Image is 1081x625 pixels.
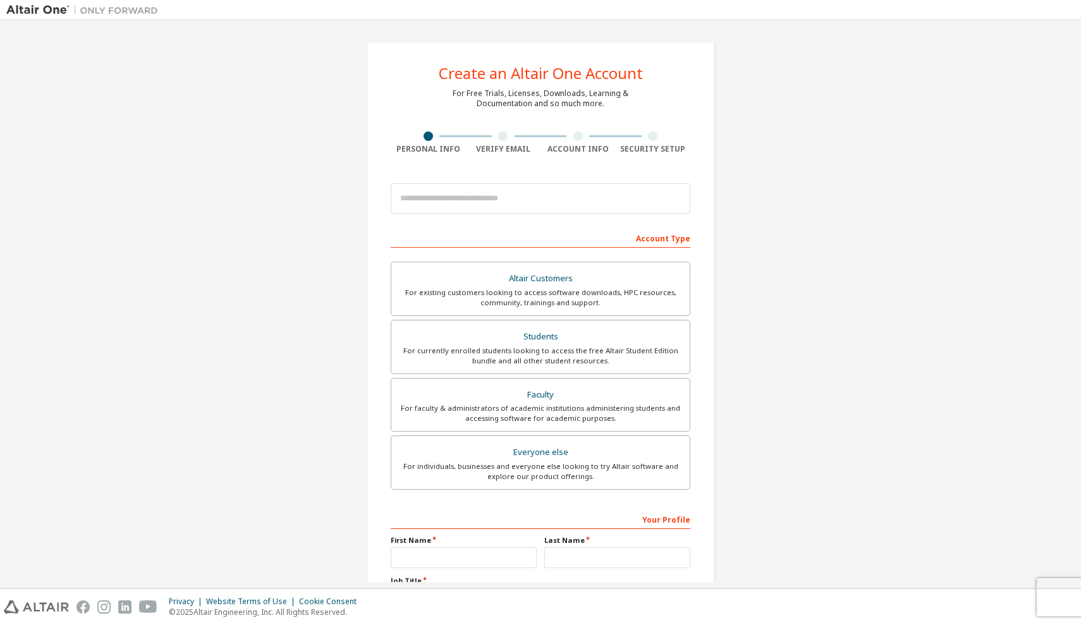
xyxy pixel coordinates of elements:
[299,597,364,607] div: Cookie Consent
[391,509,690,529] div: Your Profile
[6,4,164,16] img: Altair One
[169,607,364,617] p: © 2025 Altair Engineering, Inc. All Rights Reserved.
[139,600,157,614] img: youtube.svg
[391,144,466,154] div: Personal Info
[399,386,682,404] div: Faculty
[391,228,690,248] div: Account Type
[399,403,682,423] div: For faculty & administrators of academic institutions administering students and accessing softwa...
[399,328,682,346] div: Students
[540,144,616,154] div: Account Info
[399,288,682,308] div: For existing customers looking to access software downloads, HPC resources, community, trainings ...
[391,535,537,545] label: First Name
[544,535,690,545] label: Last Name
[616,144,691,154] div: Security Setup
[169,597,206,607] div: Privacy
[399,270,682,288] div: Altair Customers
[97,600,111,614] img: instagram.svg
[399,346,682,366] div: For currently enrolled students looking to access the free Altair Student Edition bundle and all ...
[391,576,690,586] label: Job Title
[118,600,131,614] img: linkedin.svg
[206,597,299,607] div: Website Terms of Use
[439,66,643,81] div: Create an Altair One Account
[399,461,682,482] div: For individuals, businesses and everyone else looking to try Altair software and explore our prod...
[399,444,682,461] div: Everyone else
[453,88,628,109] div: For Free Trials, Licenses, Downloads, Learning & Documentation and so much more.
[4,600,69,614] img: altair_logo.svg
[466,144,541,154] div: Verify Email
[76,600,90,614] img: facebook.svg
